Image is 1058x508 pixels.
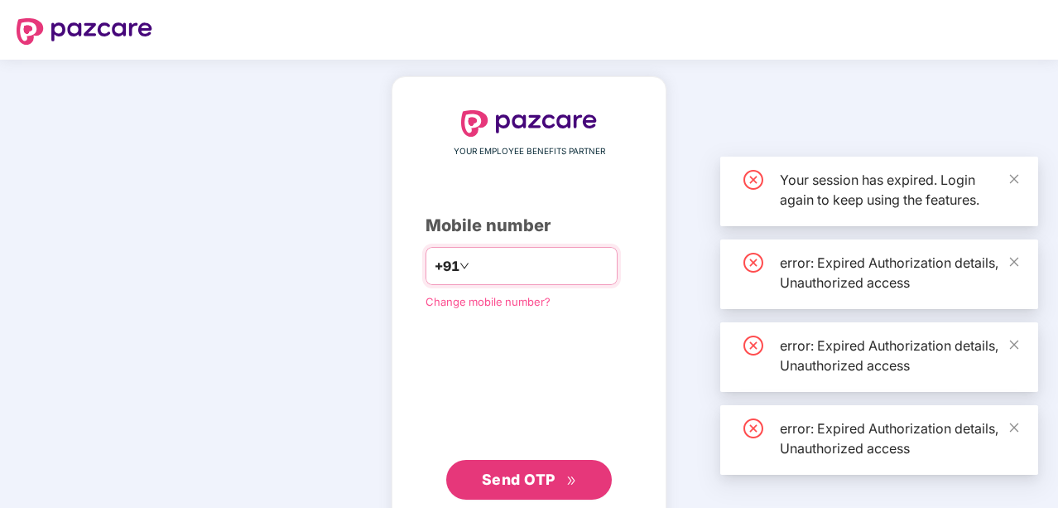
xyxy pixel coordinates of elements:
[454,145,605,158] span: YOUR EMPLOYEE BENEFITS PARTNER
[446,460,612,500] button: Send OTPdouble-right
[743,253,763,273] span: close-circle
[17,18,152,45] img: logo
[1008,173,1020,185] span: close
[461,110,597,137] img: logo
[780,253,1018,293] div: error: Expired Authorization details, Unauthorized access
[1008,422,1020,433] span: close
[426,295,551,308] a: Change mobile number?
[482,471,555,488] span: Send OTP
[780,336,1018,375] div: error: Expired Authorization details, Unauthorized access
[426,213,632,239] div: Mobile number
[780,418,1018,458] div: error: Expired Authorization details, Unauthorized access
[743,336,763,356] span: close-circle
[566,476,577,486] span: double-right
[743,170,763,190] span: close-circle
[459,261,469,271] span: down
[435,256,459,277] span: +91
[743,418,763,438] span: close-circle
[780,170,1018,210] div: Your session has expired. Login again to keep using the features.
[1008,256,1020,268] span: close
[1008,339,1020,351] span: close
